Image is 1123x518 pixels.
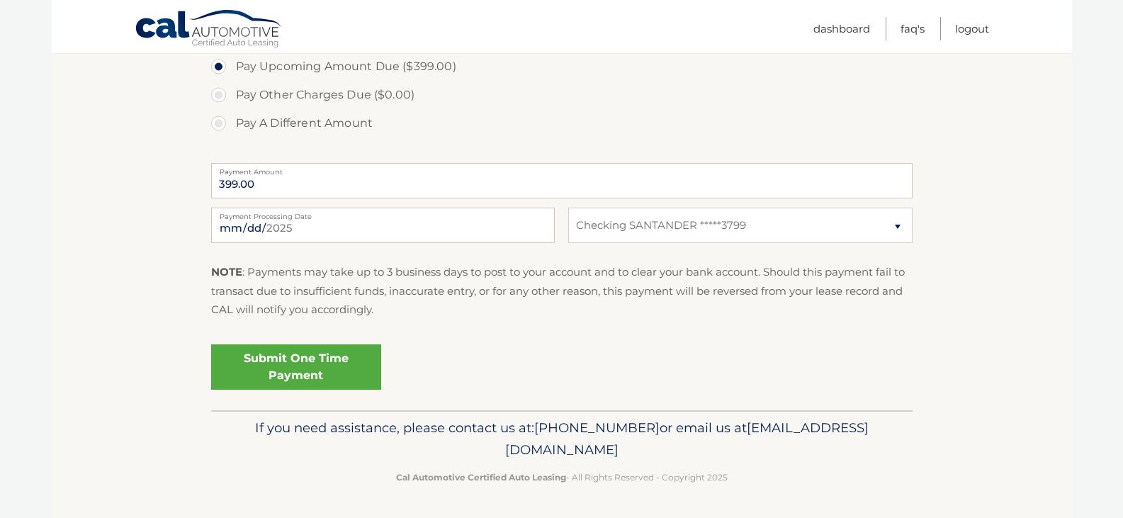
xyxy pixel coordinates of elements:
p: - All Rights Reserved - Copyright 2025 [220,470,903,485]
a: Dashboard [813,17,870,40]
a: Logout [955,17,989,40]
strong: Cal Automotive Certified Auto Leasing [396,472,566,483]
label: Pay Upcoming Amount Due ($399.00) [211,52,913,81]
strong: NOTE [211,265,242,278]
input: Payment Date [211,208,555,243]
input: Payment Amount [211,163,913,198]
label: Pay Other Charges Due ($0.00) [211,81,913,109]
label: Payment Amount [211,163,913,174]
p: : Payments may take up to 3 business days to post to your account and to clear your bank account.... [211,263,913,319]
p: If you need assistance, please contact us at: or email us at [220,417,903,462]
a: Cal Automotive [135,9,283,50]
a: FAQ's [901,17,925,40]
label: Payment Processing Date [211,208,555,219]
a: Submit One Time Payment [211,344,381,390]
span: [PHONE_NUMBER] [534,420,660,436]
label: Pay A Different Amount [211,109,913,137]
